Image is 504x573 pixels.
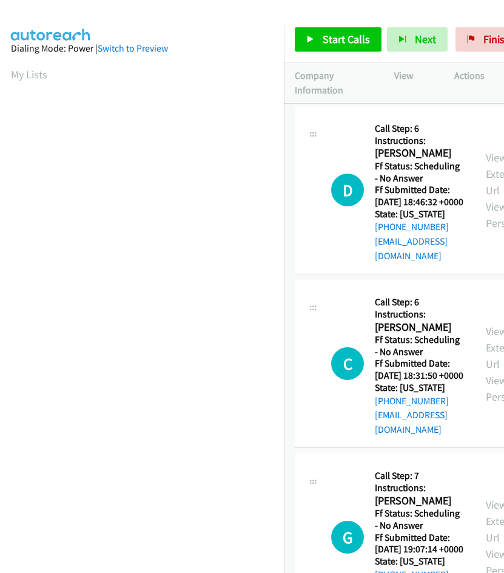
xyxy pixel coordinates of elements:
[394,69,433,83] p: View
[375,409,448,435] a: [EMAIL_ADDRESS][DOMAIN_NAME]
[11,41,273,56] div: Dialing Mode: Power |
[375,507,464,531] h5: Ff Status: Scheduling - No Answer
[375,160,464,184] h5: Ff Status: Scheduling - No Answer
[375,135,464,147] h5: Instructions:
[98,42,168,54] a: Switch to Preview
[375,532,464,555] h5: Ff Submitted Date: [DATE] 19:07:14 +0000
[375,236,448,262] a: [EMAIL_ADDRESS][DOMAIN_NAME]
[375,221,449,232] a: [PHONE_NUMBER]
[295,27,381,52] a: Start Calls
[375,208,464,220] h5: State: [US_STATE]
[375,184,464,208] h5: Ff Submitted Date: [DATE] 18:46:32 +0000
[375,296,464,308] h5: Call Step: 6
[375,555,464,568] h5: State: [US_STATE]
[295,69,372,97] p: Company Information
[331,347,364,380] h1: C
[331,347,364,380] div: The call is yet to be attempted
[387,27,448,52] button: Next
[331,521,364,554] h1: G
[331,174,364,206] div: The call is yet to be attempted
[323,32,370,46] span: Start Calls
[375,494,463,508] h2: [PERSON_NAME]
[454,69,493,83] p: Actions
[375,482,464,494] h5: Instructions:
[331,521,364,554] div: The call is yet to be attempted
[11,67,47,81] a: My Lists
[375,334,464,358] h5: Ff Status: Scheduling - No Answer
[375,320,463,334] h2: [PERSON_NAME]
[415,32,436,46] span: Next
[375,123,464,135] h5: Call Step: 6
[375,382,464,394] h5: State: [US_STATE]
[375,358,464,381] h5: Ff Submitted Date: [DATE] 18:31:50 +0000
[331,174,364,206] h1: D
[375,395,449,407] a: [PHONE_NUMBER]
[375,146,463,160] h2: [PERSON_NAME]
[375,308,464,320] h5: Instructions:
[375,470,464,482] h5: Call Step: 7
